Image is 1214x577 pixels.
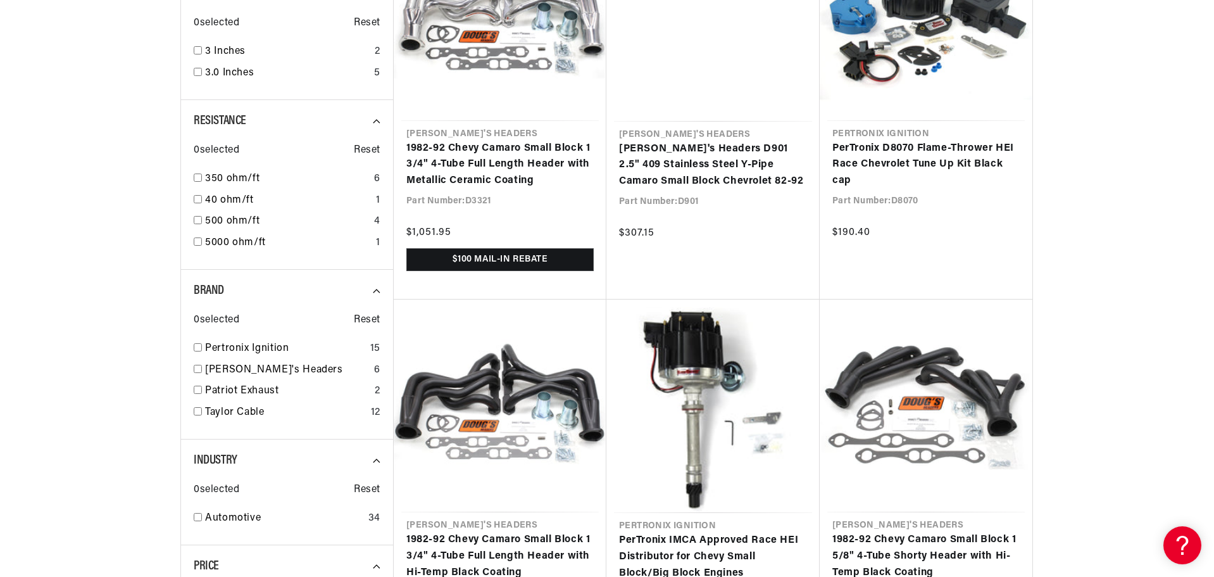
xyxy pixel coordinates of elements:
[619,141,807,190] a: [PERSON_NAME]'s Headers D901 2.5" 409 Stainless Steel Y-Pipe Camaro Small Block Chevrolet 82-92
[376,235,380,251] div: 1
[194,560,219,573] span: Price
[832,141,1020,189] a: PerTronix D8070 Flame-Thrower HEI Race Chevrolet Tune Up Kit Black cap
[205,510,363,527] a: Automotive
[205,65,369,82] a: 3.0 Inches
[194,15,239,32] span: 0 selected
[205,383,370,400] a: Patriot Exhaust
[205,44,370,60] a: 3 Inches
[205,235,371,251] a: 5000 ohm/ft
[205,362,369,379] a: [PERSON_NAME]'s Headers
[354,312,380,329] span: Reset
[375,383,380,400] div: 2
[354,482,380,498] span: Reset
[376,193,380,209] div: 1
[194,284,224,297] span: Brand
[374,65,380,82] div: 5
[205,341,365,357] a: Pertronix Ignition
[194,482,239,498] span: 0 selected
[374,213,380,230] div: 4
[354,15,380,32] span: Reset
[371,405,380,421] div: 12
[354,143,380,159] span: Reset
[370,341,380,357] div: 15
[374,171,380,187] div: 6
[194,454,237,467] span: Industry
[205,213,369,230] a: 500 ohm/ft
[205,405,366,421] a: Taylor Cable
[406,141,594,189] a: 1982-92 Chevy Camaro Small Block 1 3/4" 4-Tube Full Length Header with Metallic Ceramic Coating
[368,510,380,527] div: 34
[205,171,369,187] a: 350 ohm/ft
[205,193,371,209] a: 40 ohm/ft
[194,115,246,127] span: Resistance
[374,362,380,379] div: 6
[375,44,380,60] div: 2
[194,143,239,159] span: 0 selected
[194,312,239,329] span: 0 selected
